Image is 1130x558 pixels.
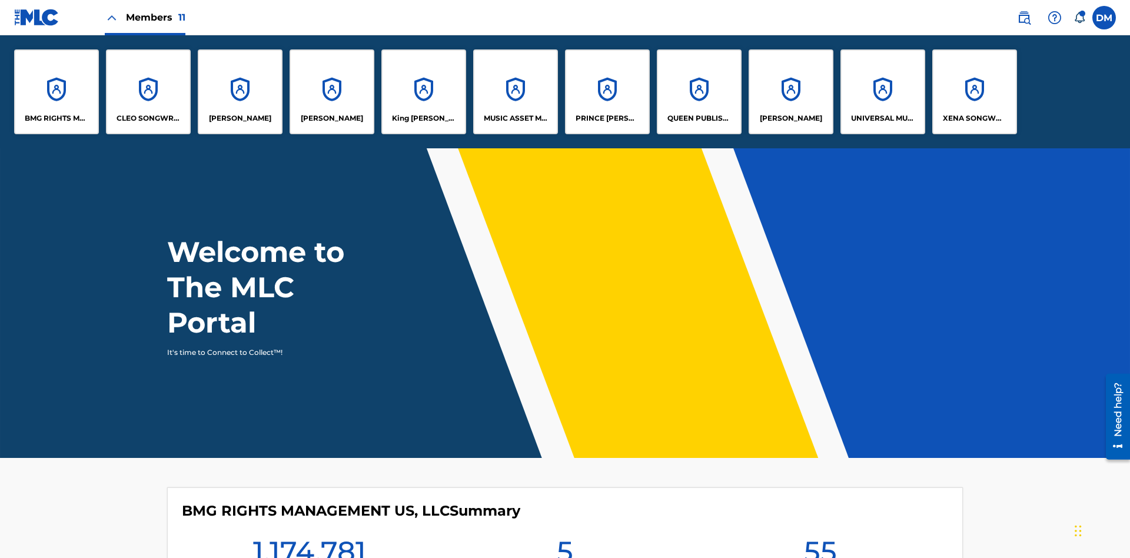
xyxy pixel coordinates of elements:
a: AccountsUNIVERSAL MUSIC PUB GROUP [840,49,925,134]
a: Accounts[PERSON_NAME] [290,49,374,134]
a: Accounts[PERSON_NAME] [198,49,282,134]
p: ELVIS COSTELLO [209,113,271,124]
p: XENA SONGWRITER [943,113,1007,124]
p: PRINCE MCTESTERSON [576,113,640,124]
p: King McTesterson [392,113,456,124]
div: Notifications [1073,12,1085,24]
div: User Menu [1092,6,1116,29]
iframe: Resource Center [1097,369,1130,466]
span: 11 [178,12,185,23]
div: Help [1043,6,1066,29]
a: AccountsPRINCE [PERSON_NAME] [565,49,650,134]
div: Drag [1075,513,1082,549]
a: AccountsQUEEN PUBLISHA [657,49,742,134]
img: help [1048,11,1062,25]
img: MLC Logo [14,9,59,26]
a: Accounts[PERSON_NAME] [749,49,833,134]
h1: Welcome to The MLC Portal [167,234,387,340]
a: AccountsCLEO SONGWRITER [106,49,191,134]
p: QUEEN PUBLISHA [667,113,732,124]
img: search [1017,11,1031,25]
img: Close [105,11,119,25]
iframe: Chat Widget [1071,501,1130,558]
a: AccountsMUSIC ASSET MANAGEMENT (MAM) [473,49,558,134]
p: BMG RIGHTS MANAGEMENT US, LLC [25,113,89,124]
span: Members [126,11,185,24]
p: CLEO SONGWRITER [117,113,181,124]
p: It's time to Connect to Collect™! [167,347,371,358]
p: UNIVERSAL MUSIC PUB GROUP [851,113,915,124]
a: AccountsXENA SONGWRITER [932,49,1017,134]
p: RONALD MCTESTERSON [760,113,822,124]
a: AccountsBMG RIGHTS MANAGEMENT US, LLC [14,49,99,134]
a: AccountsKing [PERSON_NAME] [381,49,466,134]
a: Public Search [1012,6,1036,29]
h4: BMG RIGHTS MANAGEMENT US, LLC [182,502,520,520]
p: EYAMA MCSINGER [301,113,363,124]
p: MUSIC ASSET MANAGEMENT (MAM) [484,113,548,124]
